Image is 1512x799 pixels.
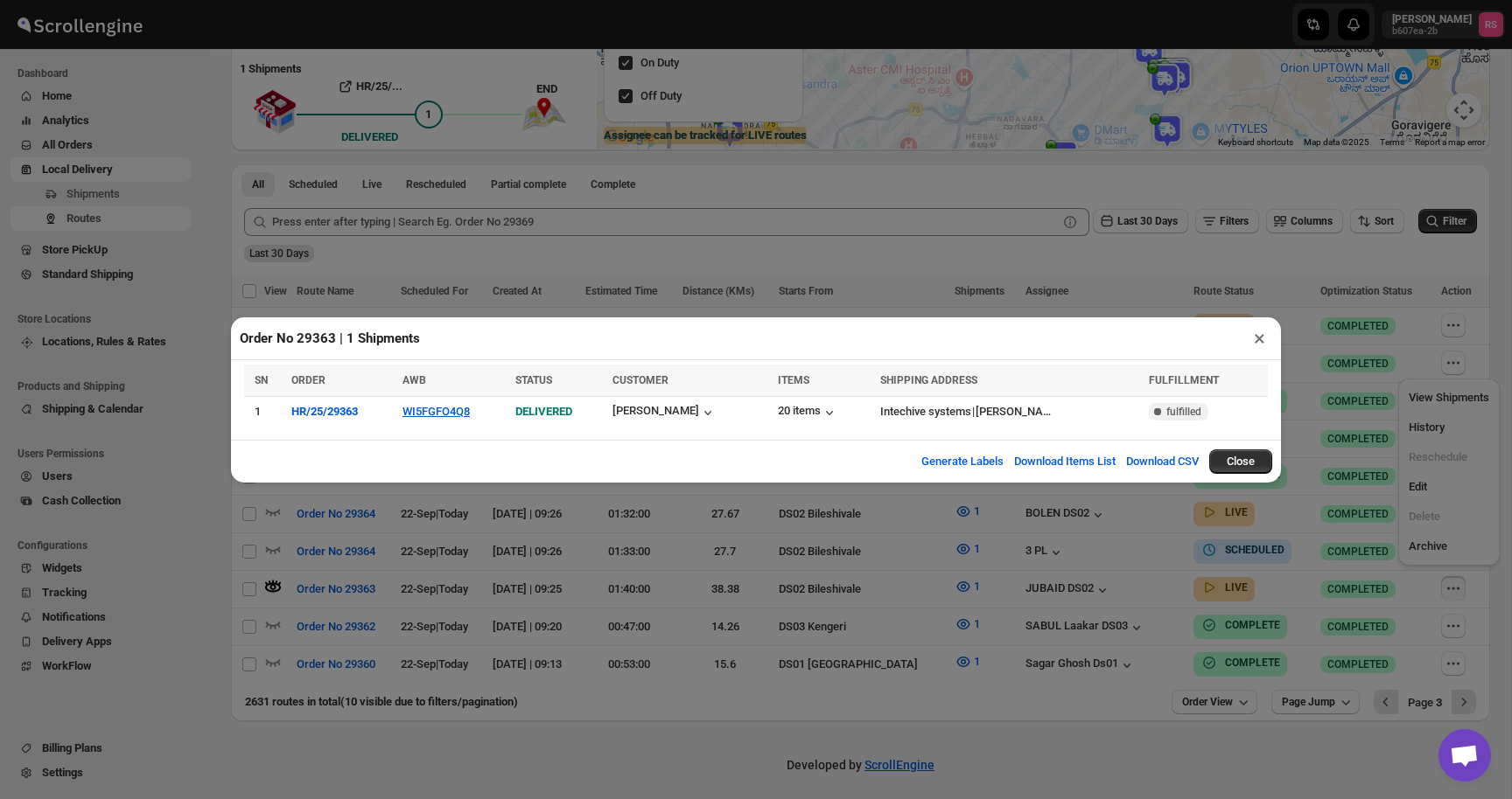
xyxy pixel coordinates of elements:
button: Download CSV [1116,444,1209,479]
button: × [1247,326,1272,351]
div: | [880,403,1138,420]
span: fulfilled [1166,405,1201,419]
div: [PERSON_NAME], [PERSON_NAME] [976,403,1055,420]
span: STATUS [515,374,552,386]
span: ITEMS [778,374,809,386]
td: 1 [244,396,286,427]
span: CUSTOMER [612,374,668,386]
button: [PERSON_NAME] [612,404,717,421]
div: Intechive systems [880,403,971,420]
button: Close [1209,449,1272,474]
span: SN [255,374,268,386]
button: 20 items [778,404,838,421]
button: Generate Labels [911,444,1014,479]
button: Download Items List [1004,444,1126,479]
span: ORDER [291,374,325,386]
span: SHIPPING ADDRESS [880,374,977,386]
span: AWB [402,374,426,386]
span: FULFILLMENT [1149,374,1219,386]
button: HR/25/29363 [291,405,358,418]
h2: Order No 29363 | 1 Shipments [240,330,420,347]
div: Open chat [1438,729,1491,782]
button: WI5FGFO4Q8 [402,405,470,418]
span: DELIVERED [515,405,572,418]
